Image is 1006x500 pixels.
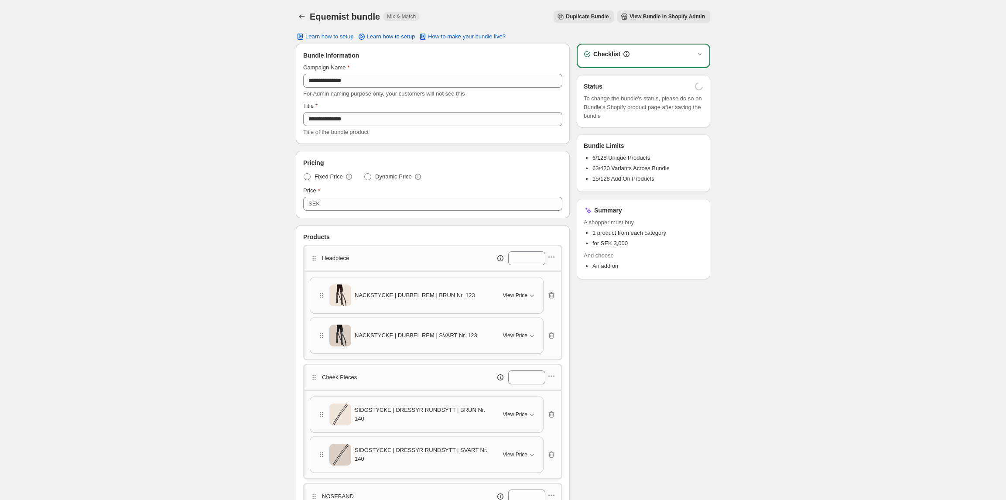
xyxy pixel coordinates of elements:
p: Cheek Pieces [322,373,357,382]
span: View Price [503,451,527,458]
a: Learn how to setup [352,31,421,43]
span: To change the bundle's status, please do so on Bundle's Shopify product page after saving the bundle [584,94,703,120]
button: How to make your bundle live? [413,31,511,43]
label: Campaign Name [303,63,350,72]
span: Title of the bundle product [303,129,369,135]
span: A shopper must buy [584,218,703,227]
span: Bundle Information [303,51,359,60]
span: Pricing [303,158,324,167]
h1: Equemist bundle [310,11,380,22]
span: Learn how to setup [367,33,415,40]
span: View Price [503,332,527,339]
li: An add on [592,262,703,271]
span: 6/128 Unique Products [592,154,650,161]
span: For Admin naming purpose only, your customers will not see this [303,90,465,97]
span: Fixed Price [315,172,343,181]
button: View Price [498,288,541,302]
span: How to make your bundle live? [428,33,506,40]
h3: Checklist [593,50,620,58]
span: Duplicate Bundle [566,13,609,20]
span: View Price [503,411,527,418]
span: Dynamic Price [375,172,412,181]
span: View Bundle in Shopify Admin [630,13,705,20]
button: View Price [498,329,541,342]
button: Back [296,10,308,23]
img: SIDOSTYCKE | DRESSYR RUNDSYTT | BRUN Nr. 140 [329,401,351,428]
span: SIDOSTYCKE | DRESSYR RUNDSYTT | BRUN Nr. 140 [355,406,493,423]
label: Price [303,186,320,195]
span: Products [303,233,330,241]
h3: Status [584,82,602,91]
span: NACKSTYCKE | DUBBEL REM | SVART Nr. 123 [355,331,477,340]
span: NACKSTYCKE | DUBBEL REM | BRUN Nr. 123 [355,291,475,300]
span: And choose [584,251,703,260]
label: Title [303,102,318,110]
li: for SEK 3,000 [592,239,703,248]
li: 1 product from each category [592,229,703,237]
button: Learn how to setup [291,31,359,43]
span: 15/128 Add On Products [592,175,654,182]
span: 63/420 Variants Across Bundle [592,165,670,171]
img: NACKSTYCKE | DUBBEL REM | SVART Nr. 123 [329,322,351,349]
span: Mix & Match [387,13,416,20]
button: View Price [498,408,541,421]
button: View Bundle in Shopify Admin [617,10,710,23]
div: SEK [308,199,320,208]
img: SIDOSTYCKE | DRESSYR RUNDSYTT | SVART Nr. 140 [329,441,351,469]
h3: Bundle Limits [584,141,624,150]
span: SIDOSTYCKE | DRESSYR RUNDSYTT | SVART Nr. 140 [355,446,493,463]
span: Learn how to setup [305,33,354,40]
h3: Summary [594,206,622,215]
p: Headpiece [322,254,349,263]
button: Duplicate Bundle [554,10,614,23]
button: View Price [498,448,541,462]
span: View Price [503,292,527,299]
img: NACKSTYCKE | DUBBEL REM | BRUN Nr. 123 [329,282,351,309]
